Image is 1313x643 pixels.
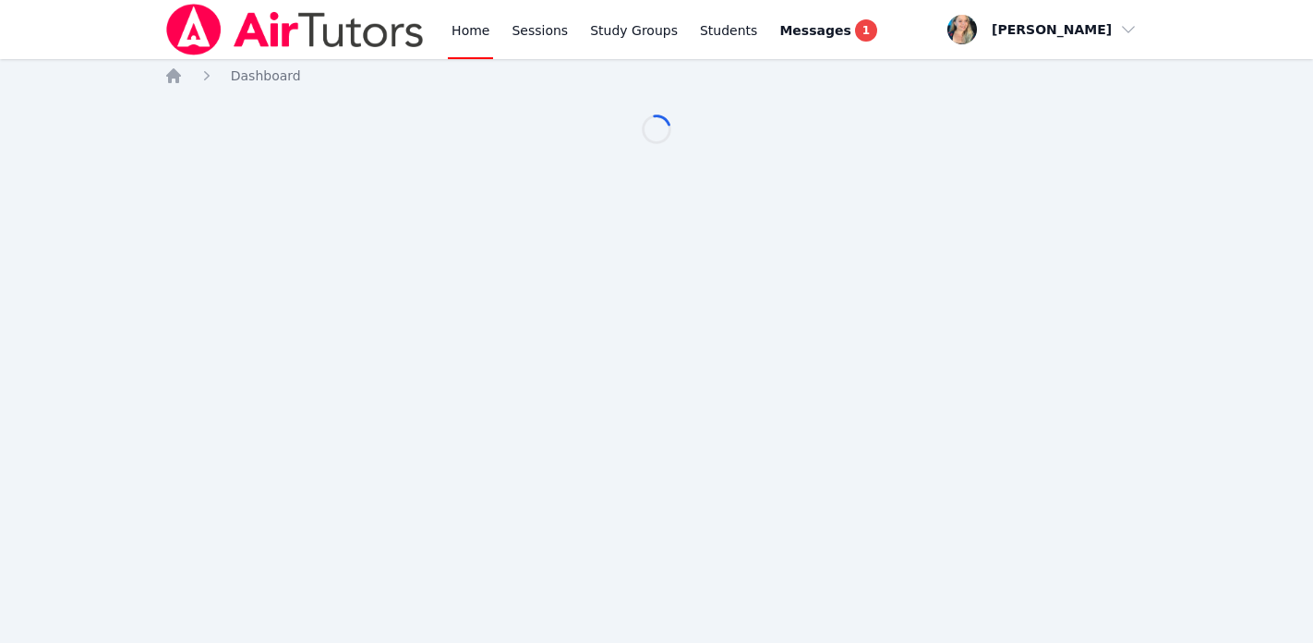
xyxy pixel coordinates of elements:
[231,68,301,83] span: Dashboard
[231,67,301,85] a: Dashboard
[855,19,877,42] span: 1
[779,21,850,40] span: Messages
[164,4,426,55] img: Air Tutors
[164,67,1150,85] nav: Breadcrumb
